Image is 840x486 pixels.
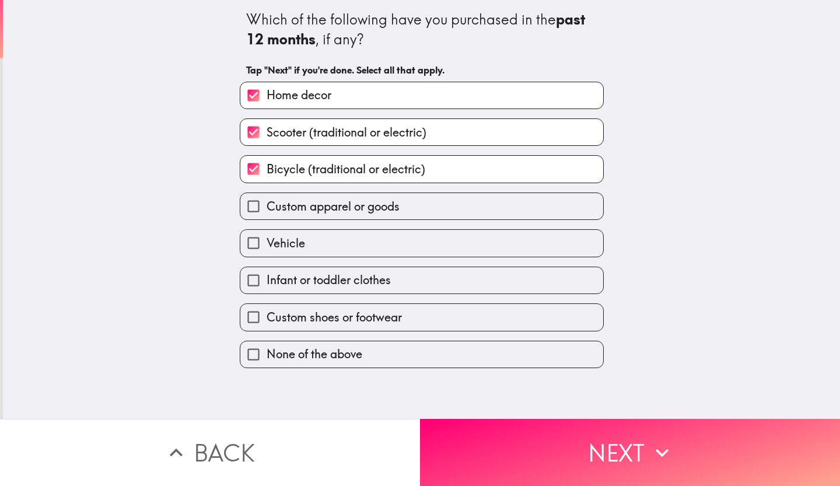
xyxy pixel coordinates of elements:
[240,82,603,109] button: Home decor
[267,272,391,288] span: Infant or toddler clothes
[246,11,589,48] b: past 12 months
[240,193,603,219] button: Custom apparel or goods
[240,341,603,368] button: None of the above
[246,10,597,49] div: Which of the following have you purchased in the , if any?
[267,87,331,103] span: Home decor
[240,119,603,145] button: Scooter (traditional or electric)
[246,64,597,76] h6: Tap "Next" if you're done. Select all that apply.
[267,235,305,251] span: Vehicle
[240,230,603,256] button: Vehicle
[267,124,426,141] span: Scooter (traditional or electric)
[240,156,603,182] button: Bicycle (traditional or electric)
[240,304,603,330] button: Custom shoes or footwear
[240,267,603,293] button: Infant or toddler clothes
[267,198,400,215] span: Custom apparel or goods
[267,346,362,362] span: None of the above
[267,309,402,326] span: Custom shoes or footwear
[420,419,840,486] button: Next
[267,161,425,177] span: Bicycle (traditional or electric)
